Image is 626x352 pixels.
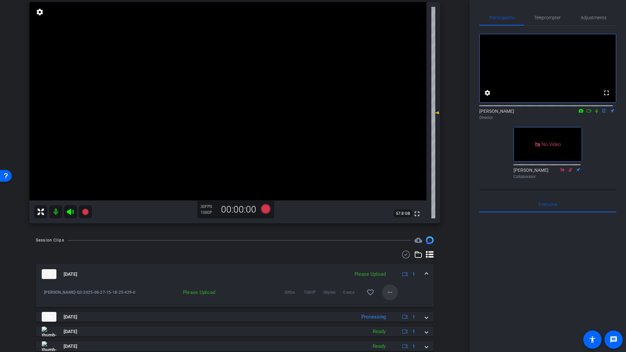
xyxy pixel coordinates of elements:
span: Participants [489,15,514,20]
span: 0bytes [323,289,343,296]
span: Everyone [539,202,557,207]
mat-expansion-panel-header: thumb-nail[DATE]Processing1 [36,312,434,322]
div: [PERSON_NAME] [514,167,582,180]
mat-icon: accessibility [589,336,596,344]
span: [PERSON_NAME]-Q3-2025-08-27-15-18-25-429-0 [44,289,142,296]
span: 1 [412,314,415,320]
mat-icon: message [610,336,618,344]
span: 1 [412,328,415,335]
img: Session clips [426,236,434,244]
div: 1080P [201,210,217,215]
img: thumb-nail [42,341,56,351]
div: [PERSON_NAME] [479,108,616,121]
mat-icon: cloud_upload [414,236,422,244]
span: Teleprompter [534,15,561,20]
div: Processing [358,313,389,321]
span: [DATE] [64,328,77,335]
mat-expansion-panel-header: thumb-nail[DATE]Please Upload1 [36,264,434,285]
img: thumb-nail [42,327,56,336]
span: [DATE] [64,343,77,350]
mat-icon: 0 dB [431,109,439,117]
div: Director [479,115,616,121]
span: [DATE] [64,314,77,320]
mat-icon: settings [35,8,44,16]
div: thumb-nail[DATE]Please Upload1 [36,285,434,307]
div: Ready [369,343,389,350]
mat-icon: settings [484,89,491,97]
mat-icon: favorite_border [366,288,374,296]
div: Collaborator [514,174,582,180]
mat-expansion-panel-header: thumb-nail[DATE]Ready1 [36,341,434,351]
span: Destinations for your clips [414,236,422,244]
img: thumb-nail [42,312,56,322]
mat-icon: flip [601,108,608,113]
img: thumb-nail [42,269,56,279]
div: Please Upload [351,271,389,278]
span: [DATE] [64,271,77,278]
div: Please Upload [142,289,218,296]
mat-icon: fullscreen [603,89,610,97]
span: No Video [542,141,561,147]
mat-icon: more_horiz [386,288,394,296]
div: Ready [369,328,389,335]
span: Adjustments [581,15,606,20]
div: Session Clips [36,237,64,243]
span: 1 [412,343,415,350]
div: 30 [201,204,217,209]
mat-icon: fullscreen [413,210,421,218]
mat-expansion-panel-header: thumb-nail[DATE]Ready1 [36,327,434,336]
span: 0 secs [343,289,363,296]
div: 00:00:00 [217,204,261,215]
span: 30fps [284,289,304,296]
span: 1 [412,271,415,278]
span: FPS [205,204,212,209]
span: 1080P [304,289,323,296]
span: 57.8 GB [394,210,412,217]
